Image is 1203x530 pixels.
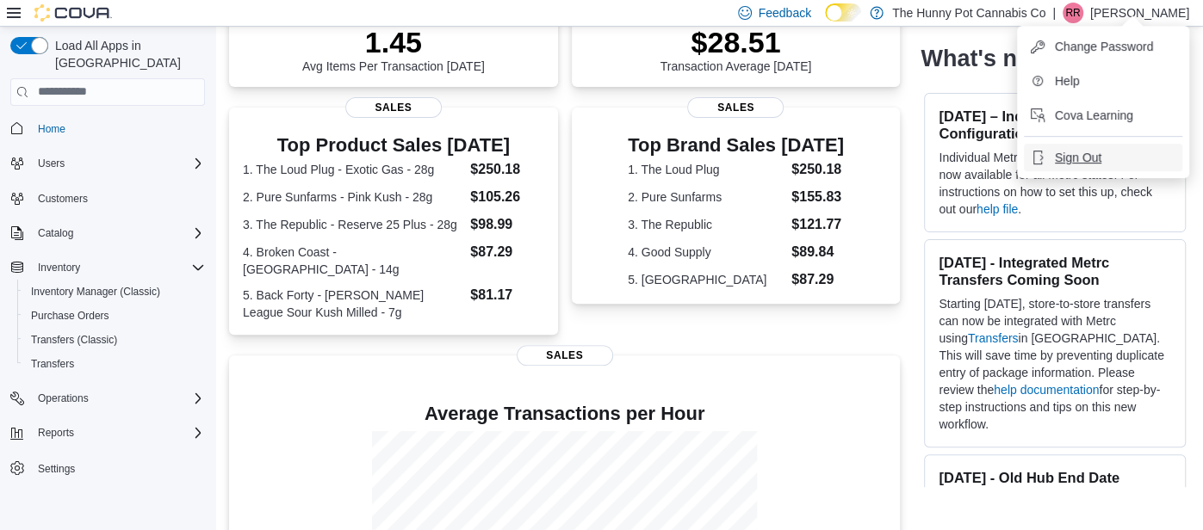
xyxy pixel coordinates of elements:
[243,161,463,178] dt: 1. The Loud Plug - Exotic Gas - 28g
[345,97,442,118] span: Sales
[24,330,205,350] span: Transfers (Classic)
[1024,67,1182,95] button: Help
[38,122,65,136] span: Home
[3,116,212,141] button: Home
[791,214,844,235] dd: $121.77
[1063,3,1083,23] div: Rebecca Reid
[302,25,485,59] p: 1.45
[24,354,81,374] a: Transfers
[17,280,212,304] button: Inventory Manager (Classic)
[470,187,543,207] dd: $105.26
[243,188,463,206] dt: 2. Pure Sunfarms - Pink Kush - 28g
[31,422,81,443] button: Reports
[892,3,1045,23] p: The Hunny Pot Cannabis Co
[243,287,463,321] dt: 5. Back Forty - [PERSON_NAME] League Sour Kush Milled - 7g
[38,462,75,476] span: Settings
[38,226,73,240] span: Catalog
[31,223,205,243] span: Catalog
[38,261,80,274] span: Inventory
[628,216,784,233] dt: 3. The Republic
[34,4,112,22] img: Cova
[17,328,212,352] button: Transfers (Classic)
[1090,3,1189,23] p: [PERSON_NAME]
[687,97,784,118] span: Sales
[38,391,89,405] span: Operations
[3,421,212,445] button: Reports
[31,188,205,209] span: Customers
[31,223,80,243] button: Catalog
[791,159,844,180] dd: $250.18
[31,119,72,139] a: Home
[628,188,784,206] dt: 2. Pure Sunfarms
[10,109,205,526] nav: Complex example
[24,281,205,302] span: Inventory Manager (Classic)
[1055,149,1101,166] span: Sign Out
[968,331,1019,345] a: Transfers
[24,354,205,374] span: Transfers
[31,153,71,174] button: Users
[759,4,811,22] span: Feedback
[31,153,205,174] span: Users
[31,188,95,209] a: Customers
[31,388,205,409] span: Operations
[31,257,87,278] button: Inventory
[48,37,205,71] span: Load All Apps in [GEOGRAPHIC_DATA]
[243,243,463,278] dt: 4. Broken Coast - [GEOGRAPHIC_DATA] - 14g
[24,281,167,302] a: Inventory Manager (Classic)
[31,257,205,278] span: Inventory
[1024,33,1182,60] button: Change Password
[31,388,96,409] button: Operations
[24,330,124,350] a: Transfers (Classic)
[1055,72,1080,89] span: Help
[939,149,1171,218] p: Individual Metrc API key configurations are now available for all Metrc states. For instructions ...
[243,216,463,233] dt: 3. The Republic - Reserve 25 Plus - 28g
[977,202,1018,216] a: help file
[628,271,784,288] dt: 5. [GEOGRAPHIC_DATA]
[17,304,212,328] button: Purchase Orders
[3,386,212,410] button: Operations
[31,457,205,478] span: Settings
[31,459,82,479] a: Settings
[3,221,212,245] button: Catalog
[31,309,109,323] span: Purchase Orders
[302,25,485,73] div: Avg Items Per Transaction [DATE]
[1024,144,1182,171] button: Sign Out
[3,186,212,211] button: Customers
[38,192,88,206] span: Customers
[31,357,74,371] span: Transfers
[628,243,784,261] dt: 4. Good Supply
[3,455,212,480] button: Settings
[939,469,1171,486] h3: [DATE] - Old Hub End Date
[1065,3,1080,23] span: RR
[3,256,212,280] button: Inventory
[31,422,205,443] span: Reports
[470,159,543,180] dd: $250.18
[994,383,1099,397] a: help documentation
[791,242,844,262] dd: $89.84
[31,333,117,347] span: Transfers (Classic)
[24,305,205,326] span: Purchase Orders
[791,187,844,207] dd: $155.83
[791,269,844,290] dd: $87.29
[939,108,1171,142] h3: [DATE] – Individual Metrc API Key Configurations
[939,295,1171,433] p: Starting [DATE], store-to-store transfers can now be integrated with Metrc using in [GEOGRAPHIC_D...
[24,305,116,326] a: Purchase Orders
[660,25,812,73] div: Transaction Average [DATE]
[628,135,844,156] h3: Top Brand Sales [DATE]
[17,352,212,376] button: Transfers
[628,161,784,178] dt: 1. The Loud Plug
[3,151,212,176] button: Users
[31,285,160,299] span: Inventory Manager (Classic)
[939,254,1171,288] h3: [DATE] - Integrated Metrc Transfers Coming Soon
[1024,102,1182,129] button: Cova Learning
[470,285,543,305] dd: $81.17
[470,214,543,235] dd: $98.99
[31,118,205,139] span: Home
[517,345,613,366] span: Sales
[660,25,812,59] p: $28.51
[38,426,74,440] span: Reports
[825,3,861,22] input: Dark Mode
[243,404,886,424] h4: Average Transactions per Hour
[1055,107,1133,124] span: Cova Learning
